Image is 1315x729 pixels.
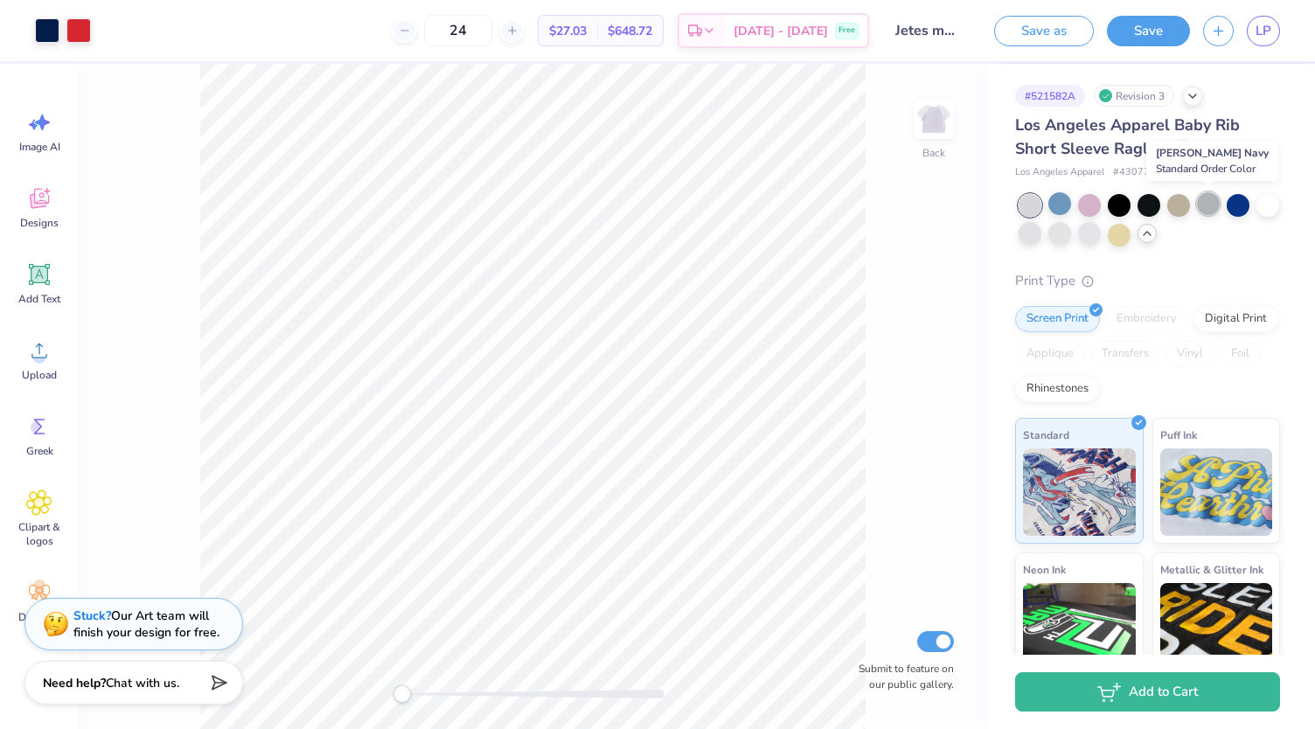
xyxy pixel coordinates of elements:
div: # 521582A [1015,85,1085,107]
div: Rhinestones [1015,376,1100,402]
span: Los Angeles Apparel [1015,165,1104,180]
div: Our Art team will finish your design for free. [73,607,219,641]
span: Los Angeles Apparel Baby Rib Short Sleeve Raglan [1015,115,1240,159]
img: Puff Ink [1160,448,1273,536]
div: Digital Print [1193,306,1278,332]
span: Designs [20,216,59,230]
div: Foil [1220,341,1261,367]
span: Add Text [18,292,60,306]
input: – – [424,15,492,46]
span: $648.72 [608,22,652,40]
button: Save as [994,16,1094,46]
button: Save [1107,16,1190,46]
span: Standard Order Color [1156,162,1256,176]
span: Neon Ink [1023,560,1066,579]
img: Standard [1023,448,1136,536]
span: Standard [1023,426,1069,444]
span: LP [1256,21,1271,41]
a: LP [1247,16,1280,46]
span: Puff Ink [1160,426,1197,444]
button: Add to Cart [1015,672,1280,712]
span: Upload [22,368,57,382]
span: Image AI [19,140,60,154]
span: # 43077 [1113,165,1150,180]
img: Back [916,101,951,136]
div: Back [922,145,945,161]
span: Free [838,24,855,37]
label: Submit to feature on our public gallery. [849,661,954,692]
span: [DATE] - [DATE] [734,22,828,40]
span: $27.03 [549,22,587,40]
div: Transfers [1090,341,1160,367]
div: Accessibility label [393,685,411,703]
span: Metallic & Glitter Ink [1160,560,1263,579]
div: Revision 3 [1094,85,1174,107]
div: Screen Print [1015,306,1100,332]
div: Applique [1015,341,1085,367]
span: Clipart & logos [10,520,68,548]
span: Decorate [18,610,60,624]
strong: Need help? [43,675,106,691]
img: Neon Ink [1023,583,1136,670]
span: Greek [26,444,53,458]
div: Embroidery [1105,306,1188,332]
div: Vinyl [1165,341,1214,367]
strong: Stuck? [73,607,111,624]
div: [PERSON_NAME] Navy [1146,141,1278,181]
span: Chat with us. [106,675,179,691]
img: Metallic & Glitter Ink [1160,583,1273,670]
input: Untitled Design [882,13,968,48]
div: Print Type [1015,271,1280,291]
